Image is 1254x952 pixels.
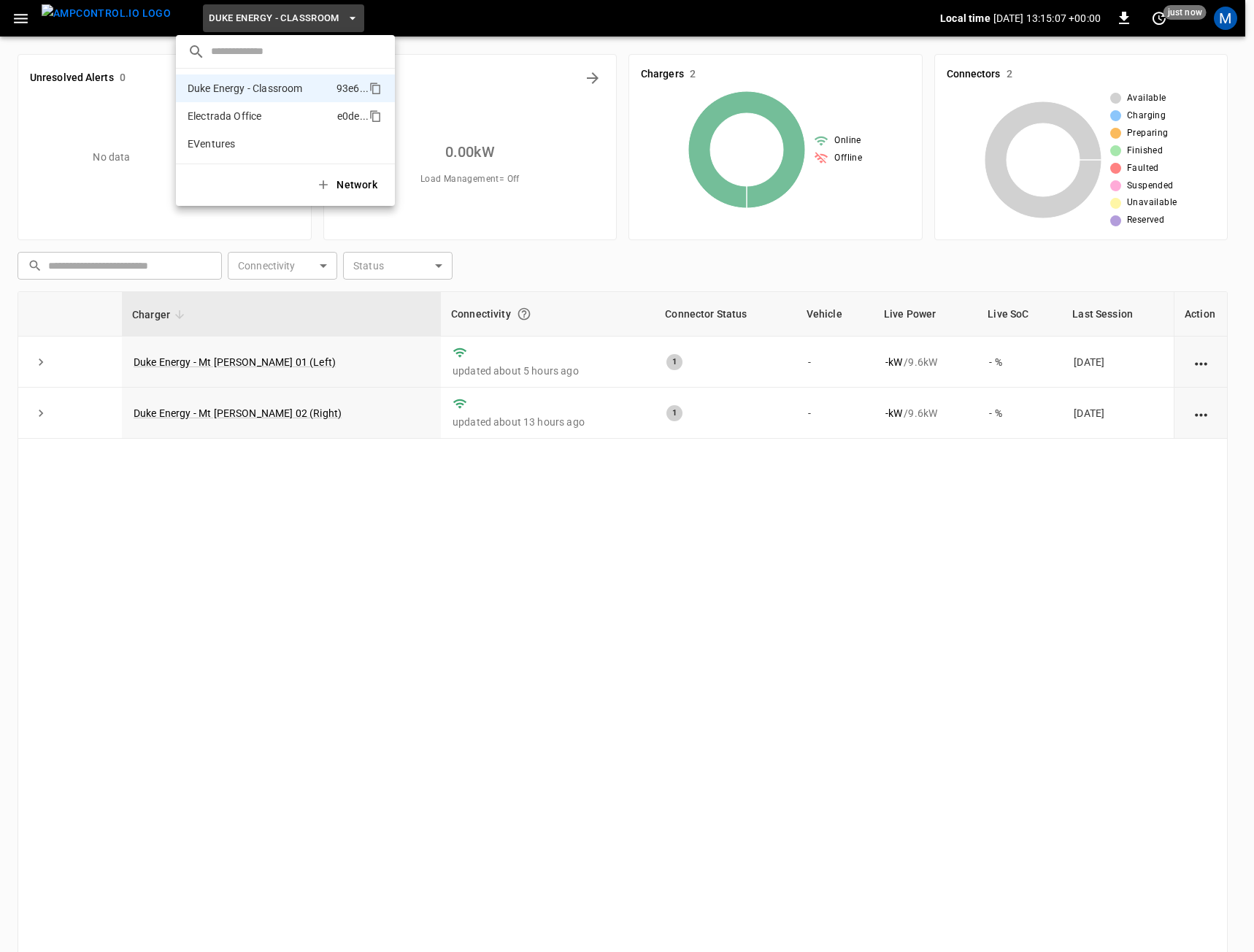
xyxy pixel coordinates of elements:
div: copy [368,107,384,125]
div: copy [368,80,384,97]
button: Network [307,170,389,200]
p: Electrada Office [188,109,331,123]
p: EVentures [188,137,330,151]
p: Duke Energy - Classroom [188,81,331,96]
